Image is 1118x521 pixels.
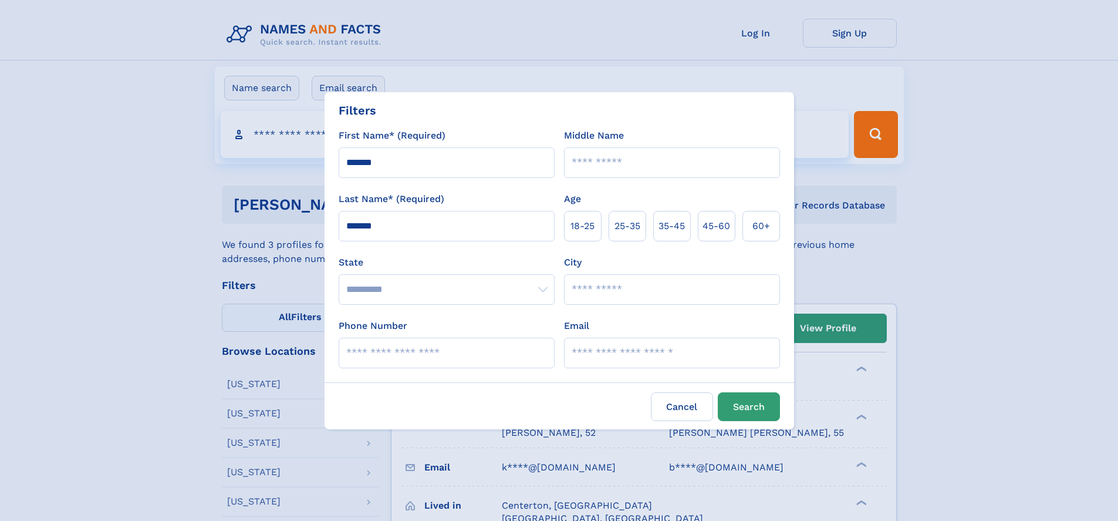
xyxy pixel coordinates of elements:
[564,192,581,206] label: Age
[702,219,730,233] span: 45‑60
[339,129,445,143] label: First Name* (Required)
[339,319,407,333] label: Phone Number
[658,219,685,233] span: 35‑45
[651,392,713,421] label: Cancel
[339,102,376,119] div: Filters
[718,392,780,421] button: Search
[614,219,640,233] span: 25‑35
[570,219,595,233] span: 18‑25
[339,192,444,206] label: Last Name* (Required)
[564,256,582,270] label: City
[564,319,589,333] label: Email
[339,256,555,270] label: State
[564,129,624,143] label: Middle Name
[752,219,770,233] span: 60+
